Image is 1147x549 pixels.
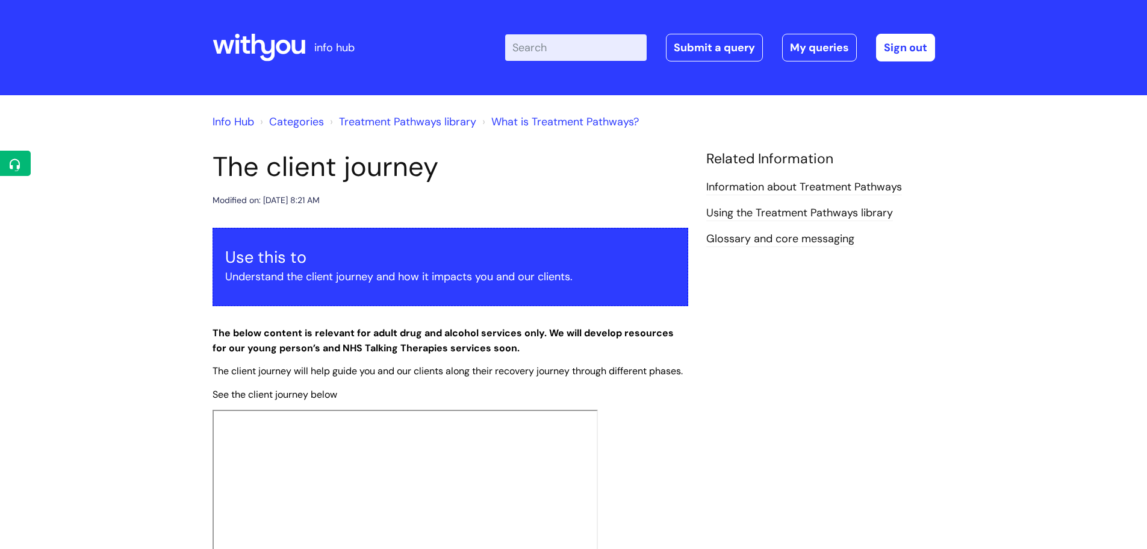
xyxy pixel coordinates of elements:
li: What is Treatment Pathways? [479,112,639,131]
p: info hub [314,38,355,57]
span: The client journey will help guide you and our clients along their recovery journey through diffe... [213,365,683,377]
a: Sign out [876,34,935,61]
span: See the client journey below [213,388,337,401]
h3: Use this to [225,248,676,267]
p: Understand the client journey and how it impacts you and our clients. [225,267,676,286]
h1: The client journey [213,151,688,183]
input: Search [505,34,647,61]
a: Using the Treatment Pathways library [706,205,893,221]
a: Submit a query [666,34,763,61]
div: | - [505,34,935,61]
li: Treatment Pathways library [327,112,476,131]
h4: Related Information [706,151,935,168]
a: What is Treatment Pathways? [491,115,639,129]
a: My queries [782,34,857,61]
a: Glossary and core messaging [706,231,854,247]
li: Solution home [257,112,324,131]
a: Treatment Pathways library [339,115,476,129]
strong: The below content is relevant for adult drug and alcohol services only. We will develop resources... [213,327,674,354]
div: Modified on: [DATE] 8:21 AM [213,193,320,208]
a: Categories [269,115,324,129]
a: Info Hub [213,115,254,129]
a: Information about Treatment Pathways [706,180,902,195]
